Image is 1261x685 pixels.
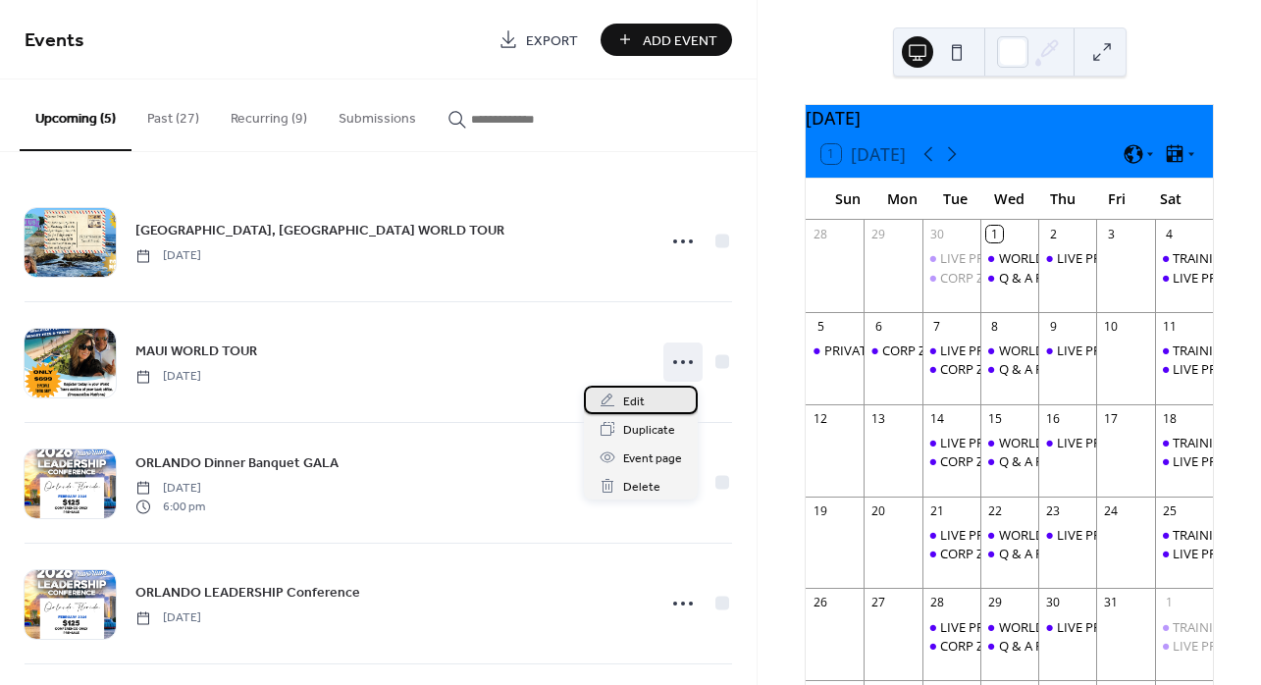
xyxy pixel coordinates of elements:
div: 12 [813,410,829,427]
div: 29 [986,595,1003,611]
span: ORLANDO Dinner Banquet GALA [135,453,339,474]
div: 5 [813,318,829,335]
div: TRAINING [1173,526,1233,544]
div: CORP ZOOM [922,637,980,655]
span: [DATE] [135,609,201,627]
div: 14 [928,410,945,427]
div: LIVE PRICING DEMO! [922,526,980,544]
div: CORP Zoom w/CEO [882,342,996,359]
div: 17 [1103,410,1120,427]
span: Export [526,30,578,51]
div: LIVE PRICING DEMO w/LIVE STORIES! [1155,452,1213,470]
div: CORP Zoom w/CEO [864,342,921,359]
div: WORLD TOUR WEDNESDAY [980,342,1038,359]
div: LIVE PRICING DEMO! [1057,526,1181,544]
span: 6:00 pm [135,498,205,515]
div: WORLD TOUR [DATE] [999,618,1125,636]
div: 8 [986,318,1003,335]
div: 29 [870,226,887,242]
div: LIVE PRICING DEMO! [940,342,1064,359]
span: Add Event [643,30,717,51]
div: Q & A PLUS UPDATES & TRAINING [980,545,1038,562]
div: PRIVATE Team Training [824,342,959,359]
div: LIVE PRICING DEMO! [922,618,980,636]
div: WORLD TOUR WEDNESDAY [980,434,1038,451]
div: 1 [1161,595,1178,611]
div: LIVE PRICING DEMO! [940,434,1064,451]
div: CORP ZOOM [922,360,980,378]
div: 7 [928,318,945,335]
div: 16 [1045,410,1062,427]
div: Thu [1036,179,1090,219]
div: TRAINING [1173,618,1233,636]
span: Edit [623,392,645,412]
div: WORLD TOUR WEDNESDAY [980,526,1038,544]
div: 23 [1045,502,1062,519]
span: Event page [623,448,682,469]
a: ORLANDO LEADERSHIP Conference [135,581,360,604]
span: Delete [623,477,660,498]
div: LIVE PRICING DEMO w/LIVE STORIES! [1155,360,1213,378]
div: CORP ZOOM [940,637,1016,655]
button: Past (27) [131,79,215,149]
div: LIVE PRICING DEMO! [1057,342,1181,359]
div: Q & A PLUS UPDATES & TRAINING [980,452,1038,470]
div: 24 [1103,502,1120,519]
div: LIVE PRICING DEMO! [940,526,1064,544]
div: 21 [928,502,945,519]
div: TRAINING [1173,249,1233,267]
div: TRAINING [1173,342,1233,359]
div: LIVE PRICING DEMO! [1057,249,1181,267]
div: 19 [813,502,829,519]
div: TRAINING [1155,526,1213,544]
div: LIVE PRICING DEMO! [940,249,1064,267]
a: ORLANDO Dinner Banquet GALA [135,451,339,474]
div: LIVE PRICING DEMO! [1038,618,1096,636]
div: WORLD TOUR WEDNESDAY [980,249,1038,267]
span: MAUI WORLD TOUR [135,342,257,362]
span: [DATE] [135,480,205,498]
div: 22 [986,502,1003,519]
div: LIVE PRICING DEMO! [1038,342,1096,359]
div: LIVE PRICING DEMO! [1038,434,1096,451]
a: [GEOGRAPHIC_DATA], [GEOGRAPHIC_DATA] WORLD TOUR [135,219,504,241]
div: 18 [1161,410,1178,427]
div: 6 [870,318,887,335]
div: CORP ZOOM [940,360,1016,378]
div: Sun [821,179,875,219]
span: [GEOGRAPHIC_DATA], [GEOGRAPHIC_DATA] WORLD TOUR [135,221,504,241]
div: Q & A PLUS UPDATES & TRAINING [980,360,1038,378]
div: Mon [875,179,929,219]
a: MAUI WORLD TOUR [135,340,257,362]
div: LIVE PRICING DEMO! [922,342,980,359]
div: Q & A PLUS UPDATES & TRAINING [999,452,1201,470]
div: 28 [813,226,829,242]
div: 10 [1103,318,1120,335]
div: LIVE PRICING DEMO w/LIVE STORIES! [1155,545,1213,562]
div: Q & A PLUS UPDATES & TRAINING [980,269,1038,287]
div: TRAINING [1155,249,1213,267]
div: [DATE] [806,105,1213,131]
div: LIVE PRICING DEMO! [1057,618,1181,636]
div: TRAINING [1155,618,1213,636]
div: CORP ZOOM [940,452,1016,470]
div: LIVE PRICING DEMO w/LIVE STORIES! [1155,637,1213,655]
button: Add Event [601,24,732,56]
button: Submissions [323,79,432,149]
div: Sat [1143,179,1197,219]
div: WORLD TOUR [DATE] [999,434,1125,451]
div: 25 [1161,502,1178,519]
div: 4 [1161,226,1178,242]
div: 28 [928,595,945,611]
div: 11 [1161,318,1178,335]
div: Fri [1090,179,1144,219]
div: Wed [982,179,1036,219]
div: 26 [813,595,829,611]
div: 27 [870,595,887,611]
div: 13 [870,410,887,427]
div: Q & A PLUS UPDATES & TRAINING [980,637,1038,655]
div: LIVE PRICING DEMO! [1057,434,1181,451]
div: 31 [1103,595,1120,611]
span: Events [25,22,84,60]
div: LIVE PRICING DEMO! [1038,526,1096,544]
